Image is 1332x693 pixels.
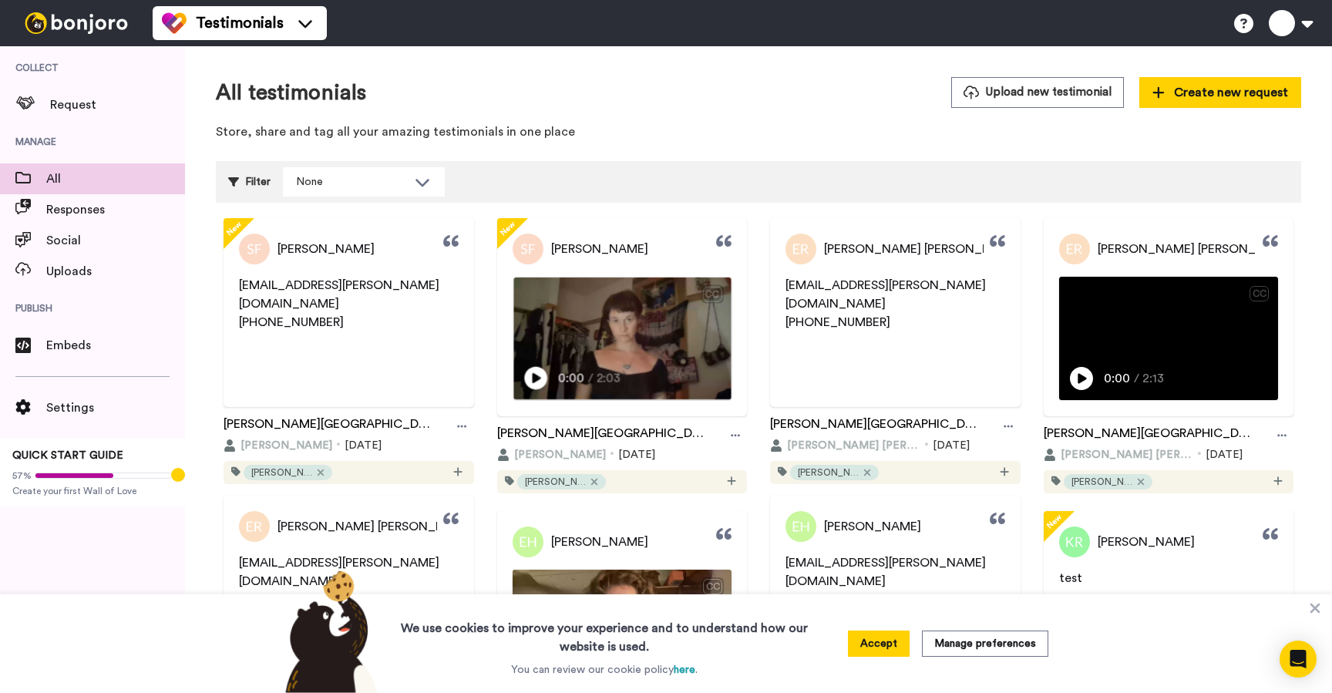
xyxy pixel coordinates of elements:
div: [DATE] [1044,447,1294,463]
img: Profile Picture [785,234,816,264]
img: Profile Picture [785,511,816,542]
a: here [674,664,695,675]
span: [PERSON_NAME] [PERSON_NAME] [277,517,475,536]
img: Profile Picture [1059,234,1090,264]
span: [PERSON_NAME] [PERSON_NAME] [824,240,1021,258]
span: [PERSON_NAME] [525,476,587,488]
a: [PERSON_NAME][GEOGRAPHIC_DATA] [770,415,980,438]
div: None [296,174,407,190]
span: [PERSON_NAME] [824,517,921,536]
button: Create new request [1139,77,1301,108]
span: [PERSON_NAME] [551,240,648,258]
div: CC [702,287,721,302]
button: Manage preferences [922,631,1048,657]
span: [PERSON_NAME] [1071,476,1133,488]
img: Profile Picture [1059,526,1090,557]
div: Filter [228,167,271,197]
span: Social [46,231,185,250]
h1: All testimonials [216,81,366,105]
button: [PERSON_NAME] [PERSON_NAME] [1044,447,1194,463]
div: Tooltip anchor [171,468,185,482]
img: Profile Picture [513,234,543,264]
span: Settings [46,399,185,417]
button: Accept [848,631,910,657]
img: Video Thumbnail [1059,277,1279,400]
span: test [1059,572,1082,584]
span: [PERSON_NAME] [PERSON_NAME] [787,438,920,453]
span: [PERSON_NAME] [251,466,313,479]
span: [EMAIL_ADDRESS][PERSON_NAME][DOMAIN_NAME] [785,557,986,587]
span: Testimonials [196,12,284,34]
span: 0:00 [557,369,584,388]
img: Video Thumbnail [513,278,731,399]
div: [DATE] [224,438,474,453]
img: Profile Picture [239,234,270,264]
img: tm-color.svg [162,11,187,35]
span: [PHONE_NUMBER] [239,316,344,328]
span: New [1042,510,1066,533]
span: 2:03 [596,369,623,388]
span: QUICK START GUIDE [12,450,123,461]
span: [PERSON_NAME] [514,447,606,463]
div: Open Intercom Messenger [1280,641,1317,678]
div: [DATE] [770,438,1021,453]
span: All [46,170,185,188]
span: 57% [12,469,32,482]
span: / [1134,369,1139,388]
span: [EMAIL_ADDRESS][PERSON_NAME][DOMAIN_NAME] [239,557,439,587]
span: Create your first Wall of Love [12,485,173,497]
h3: We use cookies to improve your experience and to understand how our website is used. [385,610,823,656]
img: bear-with-cookie.png [271,570,385,693]
div: CC [703,579,722,594]
span: [PERSON_NAME] [277,240,375,258]
span: [PERSON_NAME] [798,466,859,479]
span: [PERSON_NAME] [PERSON_NAME] [1061,447,1194,463]
p: Store, share and tag all your amazing testimonials in one place [216,123,1301,141]
button: [PERSON_NAME] [497,447,606,463]
img: bj-logo-header-white.svg [18,12,134,34]
div: CC [1250,286,1269,301]
span: [PERSON_NAME] [1098,533,1195,551]
p: You can review our cookie policy . [511,662,698,678]
a: [PERSON_NAME][GEOGRAPHIC_DATA] [497,424,707,447]
a: [PERSON_NAME][GEOGRAPHIC_DATA] [224,415,433,438]
span: 0:00 [1104,369,1131,388]
span: Embeds [46,336,185,355]
div: [DATE] [497,447,748,463]
span: [EMAIL_ADDRESS][PERSON_NAME][DOMAIN_NAME] [785,279,986,310]
span: [PERSON_NAME] [551,533,648,551]
a: [PERSON_NAME][GEOGRAPHIC_DATA] [1044,424,1253,447]
span: Request [50,96,185,114]
span: 7192391198 [239,594,304,606]
span: [PERSON_NAME] [240,438,332,453]
span: New [496,217,520,241]
span: 8024587074 [785,594,859,606]
span: [PHONE_NUMBER] [785,316,890,328]
span: [PERSON_NAME] [PERSON_NAME] [1098,240,1295,258]
button: Upload new testimonial [951,77,1124,107]
span: New [222,217,246,241]
span: Create new request [1152,83,1288,102]
span: Responses [46,200,185,219]
span: 2:13 [1142,369,1169,388]
span: [EMAIL_ADDRESS][PERSON_NAME][DOMAIN_NAME] [239,279,439,310]
button: [PERSON_NAME] [PERSON_NAME] [770,438,920,453]
img: Profile Picture [239,511,270,542]
span: / [587,369,593,388]
span: Uploads [46,262,185,281]
img: Profile Picture [513,526,543,557]
button: [PERSON_NAME] [224,438,332,453]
